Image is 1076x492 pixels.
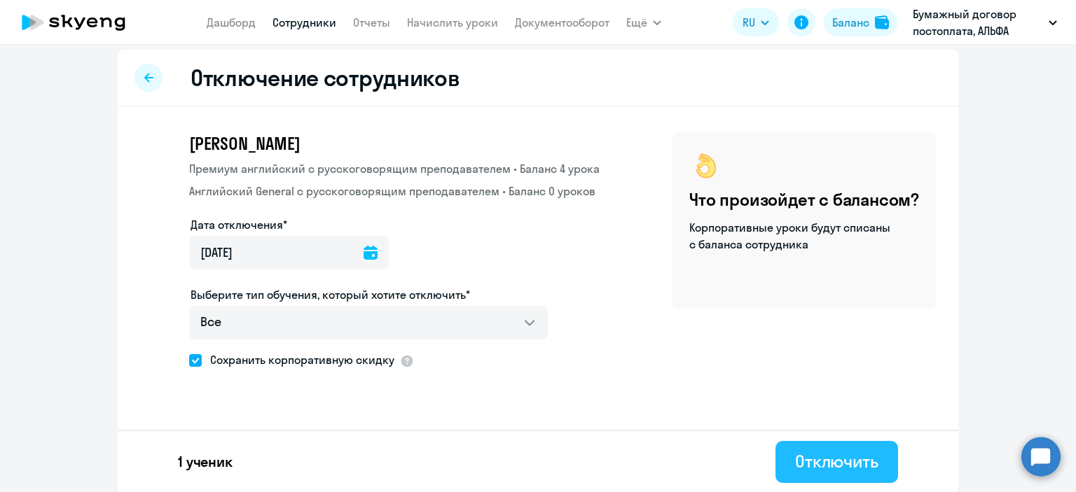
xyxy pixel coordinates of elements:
label: Дата отключения* [191,216,287,233]
button: RU [733,8,779,36]
h2: Отключение сотрудников [191,64,460,92]
a: Дашборд [207,15,256,29]
button: Бумажный договор постоплата, АЛЬФА ПАРТНЕР, ООО [906,6,1064,39]
a: Начислить уроки [407,15,498,29]
div: Баланс [832,14,869,31]
input: дд.мм.гггг [189,236,389,269]
span: [PERSON_NAME] [189,132,300,155]
span: Сохранить корпоративную скидку [202,351,394,368]
p: Корпоративные уроки будут списаны с баланса сотрудника [689,219,892,253]
a: Отчеты [353,15,390,29]
p: 1 ученик [178,452,233,472]
div: Отключить [795,450,878,472]
p: Английский General с русскоговорящим преподавателем • Баланс 0 уроков [189,183,600,199]
p: Бумажный договор постоплата, АЛЬФА ПАРТНЕР, ООО [913,6,1043,39]
span: Ещё [626,14,647,31]
h4: Что произойдет с балансом? [689,188,919,211]
button: Отключить [775,441,898,483]
img: balance [875,15,889,29]
a: Документооборот [515,15,609,29]
button: Ещё [626,8,661,36]
label: Выберите тип обучения, который хотите отключить* [191,286,470,303]
button: Балансbalance [824,8,897,36]
img: ok [689,149,723,183]
span: RU [743,14,755,31]
a: Сотрудники [273,15,336,29]
p: Премиум английский с русскоговорящим преподавателем • Баланс 4 урока [189,160,600,177]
